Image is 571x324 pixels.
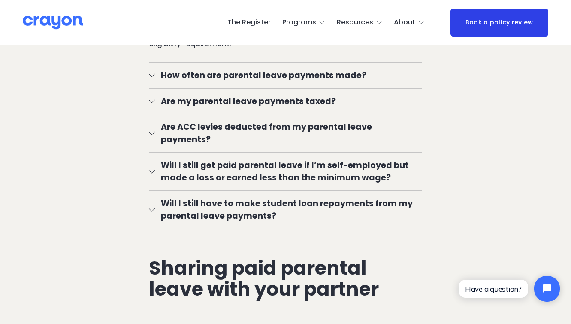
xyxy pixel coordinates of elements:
span: Are ACC levies deducted from my parental leave payments? [155,121,422,146]
span: Will I still get paid parental leave if I’m self-employed but made a loss or earned less than the... [155,159,422,184]
a: Book a policy review [450,9,548,37]
img: Crayon [23,15,83,30]
button: Are ACC levies deducted from my parental leave payments? [149,114,422,152]
span: Programs [282,16,316,29]
h2: Sharing paid parental leave with your partner [149,257,422,300]
a: folder dropdown [394,16,425,30]
button: How often are parental leave payments made? [149,63,422,88]
button: Will I still get paid parental leave if I’m self-employed but made a loss or earned less than the... [149,153,422,190]
button: Are my parental leave payments taxed? [149,89,422,114]
a: The Register [227,16,271,30]
span: Will I still have to make student loan repayments from my parental leave payments? [155,197,422,222]
iframe: Tidio Chat [451,269,567,309]
span: Resources [337,16,373,29]
a: folder dropdown [337,16,383,30]
span: Are my parental leave payments taxed? [155,95,422,107]
span: About [394,16,415,29]
a: folder dropdown [282,16,326,30]
span: How often are parental leave payments made? [155,69,422,82]
button: Will I still have to make student loan repayments from my parental leave payments? [149,191,422,229]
